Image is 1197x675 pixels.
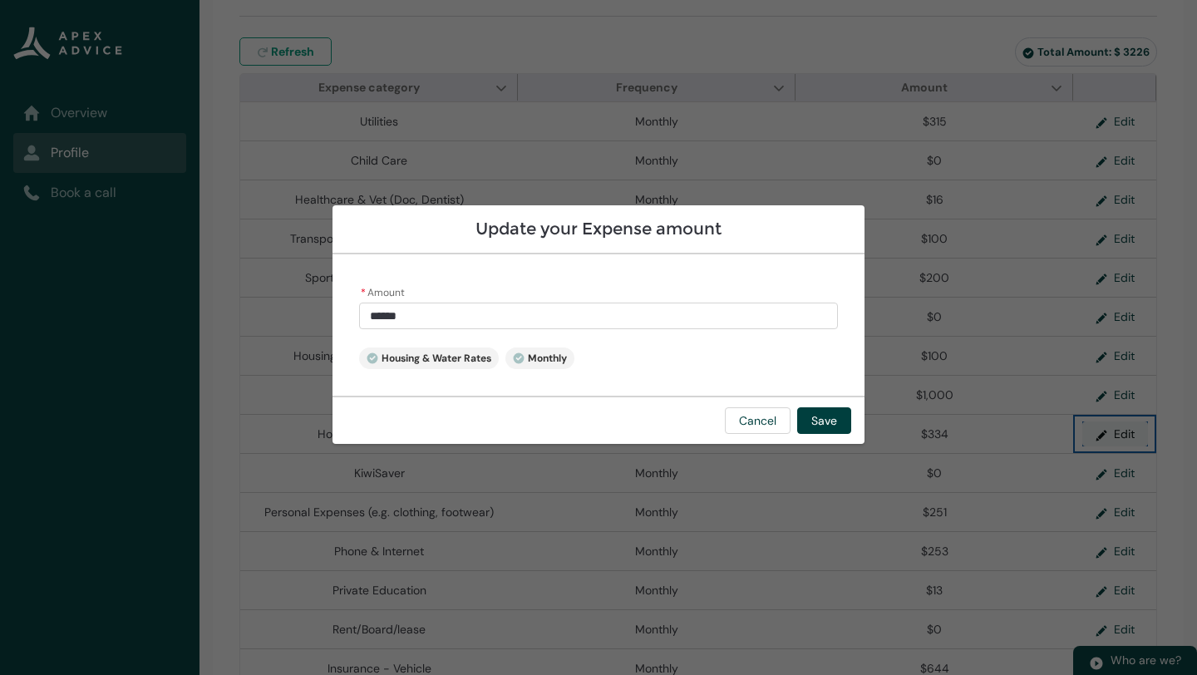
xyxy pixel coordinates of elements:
button: Cancel [725,407,791,434]
button: Save [797,407,851,434]
h2: Update your Expense amount [346,219,851,239]
label: Amount [359,281,411,301]
span: Housing & Water Rates [367,352,491,365]
span: Monthly [513,352,567,365]
abbr: required [361,286,366,299]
